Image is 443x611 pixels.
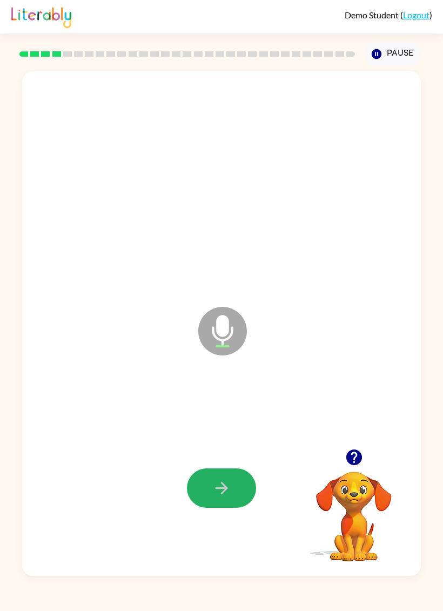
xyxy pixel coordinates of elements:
[300,455,408,563] video: Your browser must support playing .mp4 files to use Literably. Please try using another browser.
[345,10,432,20] div: ( )
[403,10,429,20] a: Logout
[365,42,421,66] button: Pause
[11,4,71,28] img: Literably
[345,10,400,20] span: Demo Student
